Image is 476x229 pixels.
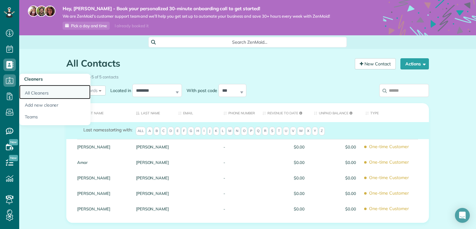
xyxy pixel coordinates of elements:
[44,6,55,17] img: michelle-19f622bdf1676172e81f8f8fba1fb50e276960ebfe0243fe18214015130c80e4.jpg
[66,58,350,68] h1: All Contacts
[9,139,18,145] span: New
[262,191,305,196] span: $0.00
[207,127,212,135] span: J
[283,127,289,135] span: U
[219,170,258,186] div: -
[255,127,261,135] span: Q
[361,103,429,122] th: Type: activate to sort column ascending
[219,201,258,217] div: -
[136,176,169,180] a: [PERSON_NAME]
[365,157,424,168] span: One-time Customer
[312,127,318,135] span: Y
[262,127,268,135] span: R
[136,191,169,196] a: [PERSON_NAME]
[147,127,153,135] span: A
[455,208,470,223] div: Open Intercom Messenger
[365,172,424,183] span: One-time Customer
[227,127,233,135] span: M
[83,127,107,133] span: Last names
[106,87,132,94] label: Located in
[290,127,296,135] span: V
[314,160,356,165] span: $0.00
[355,58,396,69] a: New Contact
[77,176,127,180] a: [PERSON_NAME]
[66,103,131,122] th: First Name: activate to sort column ascending
[258,103,309,122] th: Revenue to Date: activate to sort column ascending
[314,176,356,180] span: $0.00
[77,207,127,211] a: [PERSON_NAME]
[83,127,132,133] label: starting with:
[77,191,127,196] a: [PERSON_NAME]
[63,22,110,30] a: Pick a day and time
[63,14,330,19] span: We are ZenMaid’s customer support team and we’ll help you get set up to automate your business an...
[161,127,167,135] span: C
[365,188,424,199] span: One-time Customer
[19,99,90,111] a: Add new cleaner
[262,207,305,211] span: $0.00
[297,127,305,135] span: W
[365,203,424,214] span: One-time Customer
[136,160,169,165] a: [PERSON_NAME]
[314,145,356,149] span: $0.00
[219,139,258,155] div: -
[131,103,174,122] th: Last Name: activate to sort column descending
[136,127,146,135] span: All
[182,87,218,94] label: With post code
[66,72,429,80] div: Showing 1 to 5 of 5 contacts
[213,127,219,135] span: K
[202,127,206,135] span: I
[314,207,356,211] span: $0.00
[136,207,169,211] a: [PERSON_NAME]
[188,127,194,135] span: G
[175,127,180,135] span: E
[241,127,247,135] span: O
[28,6,39,17] img: maria-72a9807cf96188c08ef61303f053569d2e2a8a1cde33d635c8a3ac13582a053d.jpg
[63,6,330,12] strong: Hey, [PERSON_NAME] - Book your personalized 30-minute onboarding call to get started!
[111,22,152,30] div: I already booked it
[154,127,160,135] span: B
[136,145,169,149] a: [PERSON_NAME]
[400,58,429,69] button: Actions
[314,191,356,196] span: $0.00
[319,127,325,135] span: Z
[234,127,240,135] span: N
[9,155,18,161] span: New
[219,103,258,122] th: Phone number: activate to sort column ascending
[19,85,90,99] a: All Cleaners
[276,127,282,135] span: T
[248,127,254,135] span: P
[219,155,258,170] div: -
[181,127,187,135] span: F
[309,103,361,122] th: Unpaid Balance: activate to sort column ascending
[24,76,43,82] span: Cleaners
[262,160,305,165] span: $0.00
[19,111,90,125] a: Teams
[262,176,305,180] span: $0.00
[269,127,275,135] span: S
[219,186,258,201] div: -
[305,127,311,135] span: X
[77,145,127,149] a: [PERSON_NAME]
[36,6,47,17] img: jorge-587dff0eeaa6aab1f244e6dc62b8924c3b6ad411094392a53c71c6c4a576187d.jpg
[174,103,219,122] th: Email: activate to sort column ascending
[168,127,174,135] span: D
[365,141,424,152] span: One-time Customer
[195,127,201,135] span: H
[70,87,98,94] span: All Records
[77,160,127,165] a: Amar
[71,23,107,28] span: Pick a day and time
[220,127,226,135] span: L
[262,145,305,149] span: $0.00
